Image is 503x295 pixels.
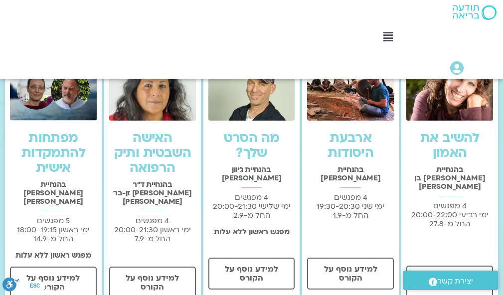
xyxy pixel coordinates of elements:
p: 4 מפגשים ימי שלישי 20:00-21:30 [208,193,295,220]
span: למידע נוסף על הקורס [122,274,183,292]
a: מה הסרט שלך? [224,129,280,162]
span: החל מ-2.9 [233,210,270,220]
a: להשיב את האמון [420,129,479,162]
a: ארבעת היסודות [328,129,373,162]
h2: בהנחיית [PERSON_NAME] בן [PERSON_NAME] [406,165,493,191]
strong: מפגש ראשון ללא עלות [214,227,290,237]
span: למידע נוסף על הקורס [23,274,84,292]
h2: בהנחיית ג'יוון [PERSON_NAME] [208,165,295,182]
p: 4 מפגשים ימי שני 19:30-20:30 [307,193,394,220]
a: האישה השבטית ותיק הרפואה [114,129,191,177]
p: 5 מפגשים ימי ראשון 18:00-19:15 [10,216,97,243]
span: החל מ-7.9 [135,234,170,244]
p: 4 מפגשים ימי רביעי 20:00-22:00 החל מ-27.8 [406,201,493,228]
span: למידע נוסף על הקורס [221,265,282,283]
h2: בהנחיית [PERSON_NAME] [PERSON_NAME] [10,180,97,206]
h2: בהנחיית ד"ר [PERSON_NAME] זן-בר [PERSON_NAME] [109,180,196,206]
a: למידע נוסף על הקורס [307,258,394,290]
a: יצירת קשר [403,271,498,290]
a: מפתחות להתמקדות אישית [21,129,85,177]
strong: מפגש ראשון ללא עלות [15,250,91,260]
a: למידע נוסף על הקורס [208,258,295,290]
img: תודעה בריאה [453,5,497,20]
p: 4 מפגשים ימי ראשון 20:00-21:30 [109,216,196,243]
span: החל מ-1.9 [333,210,368,220]
span: החל מ-14.9 [33,234,73,244]
span: יצירת קשר [437,275,473,288]
span: למידע נוסף על הקורס [320,265,381,283]
h2: בהנחיית [PERSON_NAME] [307,165,394,182]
